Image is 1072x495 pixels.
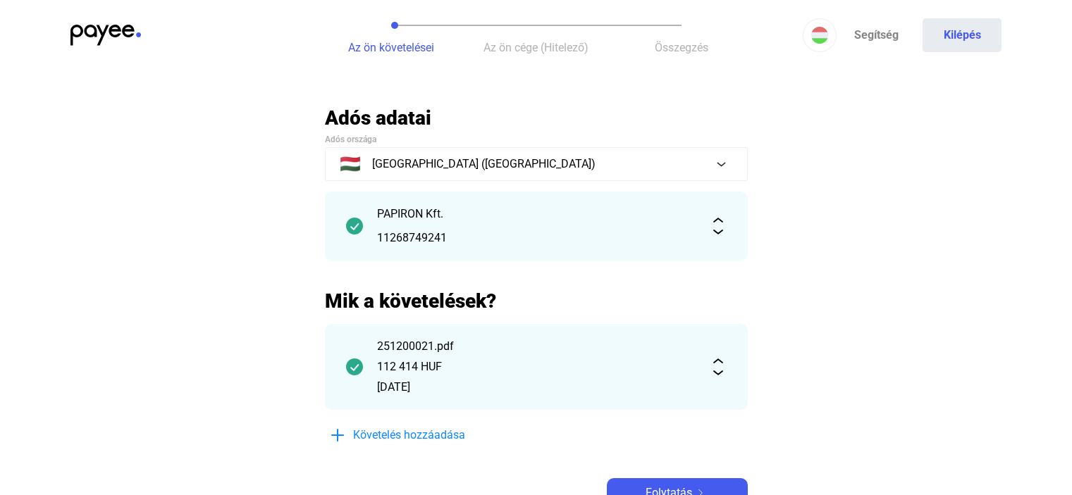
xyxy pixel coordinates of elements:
[377,230,696,246] div: 11268749241
[837,18,916,52] a: Segítség
[325,147,748,181] button: 🇭🇺[GEOGRAPHIC_DATA] ([GEOGRAPHIC_DATA])
[346,358,363,375] img: checkmark-darker-green-circle
[377,206,696,223] div: PAPIRON Kft.
[325,420,536,450] button: plus-blueKövetelés hozzáadása
[340,156,361,173] span: 🇭🇺
[353,427,465,444] span: Követelés hozzáadása
[655,41,708,54] span: Összegzés
[377,358,696,375] div: 112 414 HUF
[377,338,696,355] div: 251200021.pdf
[483,41,589,54] span: Az ön cége (Hitelező)
[803,18,837,52] button: HU
[710,358,727,375] img: expand
[329,427,346,444] img: plus-blue
[346,218,363,234] img: checkmark-darker-green-circle
[325,134,376,144] span: Adós országa
[377,379,696,396] div: [DATE]
[348,41,434,54] span: Az ön követelései
[923,18,1002,52] button: Kilépés
[710,218,727,234] img: expand
[811,27,828,44] img: HU
[372,156,596,173] span: [GEOGRAPHIC_DATA] ([GEOGRAPHIC_DATA])
[70,25,141,46] img: payee-logo
[325,106,748,130] h2: Adós adatai
[325,289,748,313] h2: Mik a követelések?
